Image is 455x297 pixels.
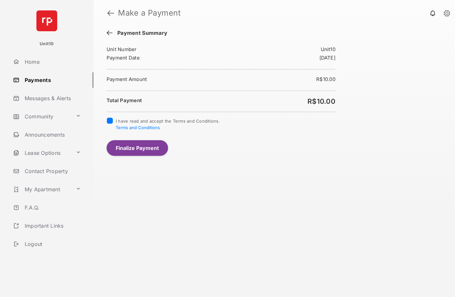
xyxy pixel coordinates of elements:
[118,9,181,17] strong: Make a Payment
[36,10,57,31] img: svg+xml;base64,PHN2ZyB4bWxucz0iaHR0cDovL3d3dy53My5vcmcvMjAwMC9zdmciIHdpZHRoPSI2NCIgaGVpZ2h0PSI2NC...
[116,118,220,130] span: I have read and accept the Terms and Conditions.
[40,41,54,47] p: Unit10
[10,200,94,215] a: F.A.Q.
[116,125,160,130] button: I have read and accept the Terms and Conditions.
[114,30,167,37] span: Payment Summary
[10,72,94,88] a: Payments
[10,218,84,234] a: Important Links
[10,90,94,106] a: Messages & Alerts
[10,127,94,142] a: Announcements
[10,54,94,70] a: Home
[10,236,94,252] a: Logout
[10,109,73,124] a: Community
[107,140,168,156] button: Finalize Payment
[10,182,73,197] a: My Apartment
[10,145,73,161] a: Lease Options
[10,163,94,179] a: Contact Property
